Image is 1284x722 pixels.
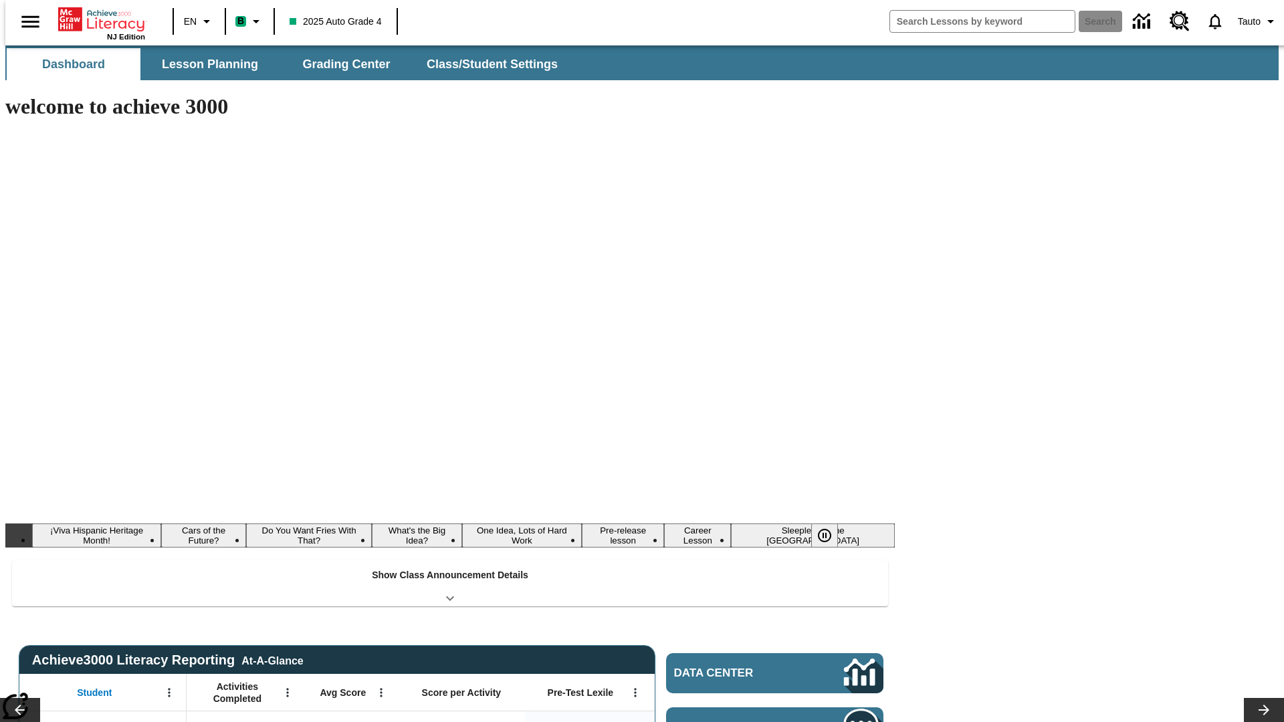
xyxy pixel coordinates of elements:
a: Notifications [1198,4,1233,39]
button: Open Menu [278,683,298,703]
span: Student [77,687,112,699]
button: Open Menu [159,683,179,703]
button: Dashboard [7,48,140,80]
button: Pause [811,523,838,548]
span: Data Center [674,667,799,680]
div: Pause [811,523,851,548]
span: EN [184,15,197,29]
button: Boost Class color is mint green. Change class color [230,9,270,33]
button: Slide 5 One Idea, Lots of Hard Work [462,523,582,548]
button: Lesson carousel, Next [1244,698,1284,722]
a: Data Center [1125,3,1162,40]
a: Resource Center, Will open in new tab [1162,3,1198,39]
span: Avg Score [320,687,366,699]
div: SubNavbar [5,45,1279,80]
button: Slide 4 What's the Big Idea? [372,523,461,548]
span: 2025 Auto Grade 4 [290,15,382,29]
button: Slide 3 Do You Want Fries With That? [246,523,372,548]
a: Home [58,6,145,33]
button: Grading Center [280,48,413,80]
a: Data Center [666,653,883,693]
span: Tauto [1238,15,1261,29]
span: NJ Edition [107,33,145,41]
button: Slide 7 Career Lesson [664,523,731,548]
input: search field [890,11,1075,32]
button: Slide 8 Sleepless in the Animal Kingdom [731,523,895,548]
span: B [237,13,244,29]
button: Open side menu [11,2,50,41]
button: Slide 1 ¡Viva Hispanic Heritage Month! [32,523,161,548]
p: Show Class Announcement Details [372,568,528,582]
button: Language: EN, Select a language [178,9,221,33]
div: Home [58,5,145,41]
button: Lesson Planning [143,48,277,80]
span: Activities Completed [193,681,282,705]
span: Pre-Test Lexile [548,687,614,699]
button: Profile/Settings [1233,9,1284,33]
button: Slide 2 Cars of the Future? [161,523,246,548]
h1: welcome to achieve 3000 [5,94,895,119]
button: Class/Student Settings [416,48,568,80]
div: At-A-Glance [241,652,303,667]
span: Achieve3000 Literacy Reporting [32,652,304,668]
button: Open Menu [371,683,391,703]
button: Slide 6 Pre-release lesson [582,523,664,548]
div: Show Class Announcement Details [12,560,888,606]
div: SubNavbar [5,48,570,80]
span: Score per Activity [422,687,502,699]
button: Open Menu [625,683,645,703]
